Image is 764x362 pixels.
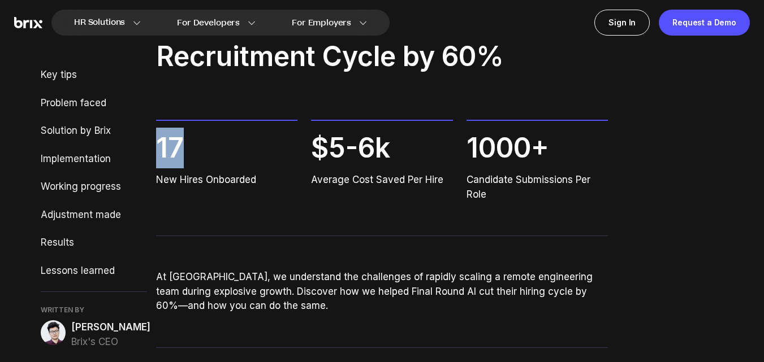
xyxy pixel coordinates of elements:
div: Implementation [41,152,147,167]
a: Request a Demo [659,10,750,36]
span: 17 [156,128,297,168]
div: Working progress [41,180,147,194]
div: Solution by Brix [41,124,147,138]
span: $5-6k [311,128,452,168]
span: [PERSON_NAME] [71,320,150,335]
span: Brix's CEO [71,335,150,350]
span: For Employers [292,17,351,29]
div: Results [41,235,147,250]
div: Lessons learned [41,264,147,278]
span: WRITTEN BY [41,306,147,315]
span: Average Cost Saved Per Hire [311,173,452,187]
span: Candidate Submissions Per Role [467,173,608,202]
span: 1000+ [467,128,608,168]
a: Sign In [594,10,650,36]
p: At [GEOGRAPHIC_DATA], we understand the challenges of rapidly scaling a remote engineering team d... [156,270,608,313]
span: For Developers [177,17,240,29]
span: New Hires Onboarded [156,173,297,187]
div: Problem faced [41,96,147,111]
div: Adjustment made [41,208,147,223]
span: HR Solutions [74,14,125,32]
div: Key tips [41,68,147,82]
img: Brix Logo [14,17,42,29]
img: alex [41,320,66,345]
